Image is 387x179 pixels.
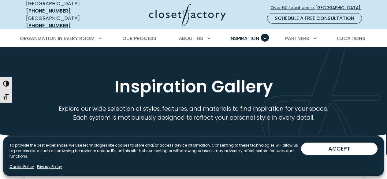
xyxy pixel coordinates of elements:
[301,143,378,155] button: ACCEPT
[26,7,71,14] a: [PHONE_NUMBER]
[9,164,34,170] a: Cookie Policy
[9,143,301,159] p: To provide the best experiences, we use technologies like cookies to store and/or access device i...
[16,30,372,47] nav: Primary Menu
[270,5,367,11] span: Over 60 Locations in [GEOGRAPHIC_DATA]!
[337,35,365,42] span: Locations
[149,4,226,26] img: Closet Factory Logo
[179,35,203,42] span: About Us
[229,35,259,42] span: Inspiration
[26,15,101,29] div: [GEOGRAPHIC_DATA]
[26,22,71,29] a: [PHONE_NUMBER]
[25,76,363,97] h1: Inspiration Gallery
[37,164,62,170] a: Privacy Policy
[270,2,367,13] a: Over 60 Locations in [GEOGRAPHIC_DATA]!
[267,13,362,24] a: Schedule a Free Consultation
[122,35,156,42] span: Our Process
[285,35,309,42] span: Partners
[20,35,95,42] span: Organization in Every Room
[54,104,334,122] p: Explore our wide selection of styles, features, and materials to find inspiration for your space....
